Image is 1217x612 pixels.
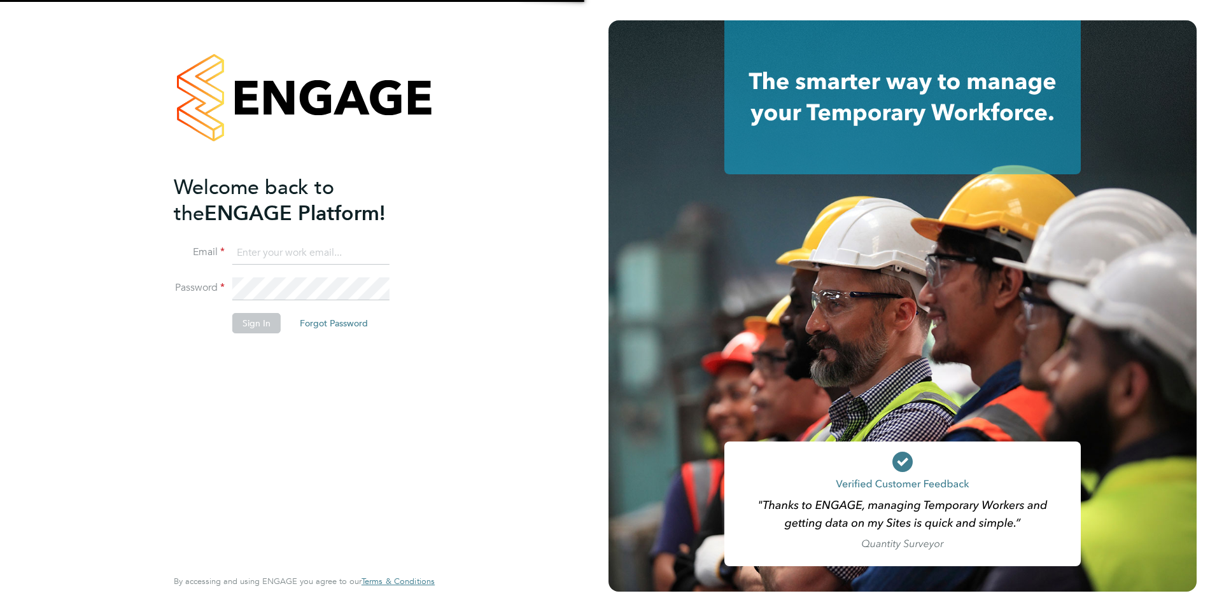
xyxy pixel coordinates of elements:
[290,313,378,333] button: Forgot Password
[174,174,422,226] h2: ENGAGE Platform!
[174,281,225,295] label: Password
[232,242,390,265] input: Enter your work email...
[232,313,281,333] button: Sign In
[174,576,435,587] span: By accessing and using ENGAGE you agree to our
[174,175,334,226] span: Welcome back to the
[174,246,225,259] label: Email
[362,576,435,587] a: Terms & Conditions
